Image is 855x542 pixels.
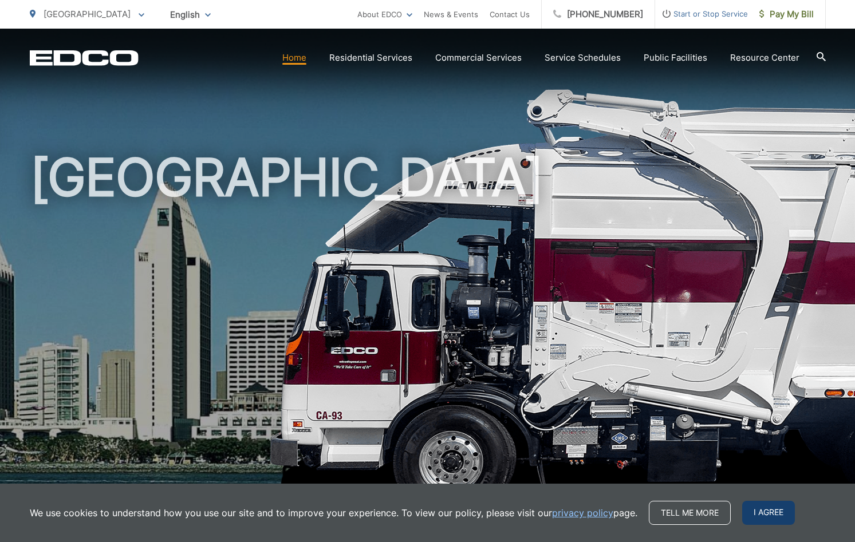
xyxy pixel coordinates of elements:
span: [GEOGRAPHIC_DATA] [44,9,131,19]
a: Commercial Services [435,51,522,65]
a: EDCD logo. Return to the homepage. [30,50,139,66]
a: Tell me more [649,501,731,525]
a: Contact Us [490,7,530,21]
a: Service Schedules [545,51,621,65]
a: News & Events [424,7,478,21]
a: privacy policy [552,506,613,520]
a: Residential Services [329,51,412,65]
h1: [GEOGRAPHIC_DATA] [30,149,826,511]
a: Home [282,51,306,65]
p: We use cookies to understand how you use our site and to improve your experience. To view our pol... [30,506,637,520]
span: Pay My Bill [759,7,814,21]
span: English [161,5,219,25]
span: I agree [742,501,795,525]
a: About EDCO [357,7,412,21]
a: Public Facilities [644,51,707,65]
a: Resource Center [730,51,799,65]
